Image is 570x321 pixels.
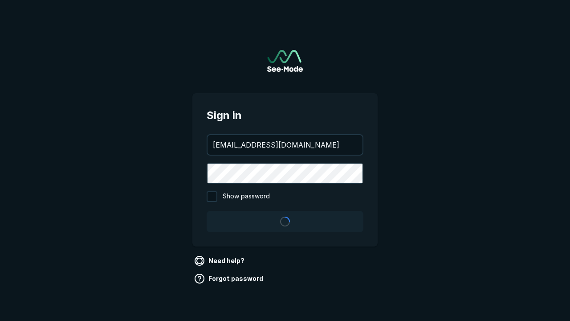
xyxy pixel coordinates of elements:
a: Need help? [192,254,248,268]
a: Go to sign in [267,50,303,72]
a: Forgot password [192,272,267,286]
input: your@email.com [208,135,362,155]
img: See-Mode Logo [267,50,303,72]
span: Show password [223,191,270,202]
span: Sign in [207,107,363,123]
